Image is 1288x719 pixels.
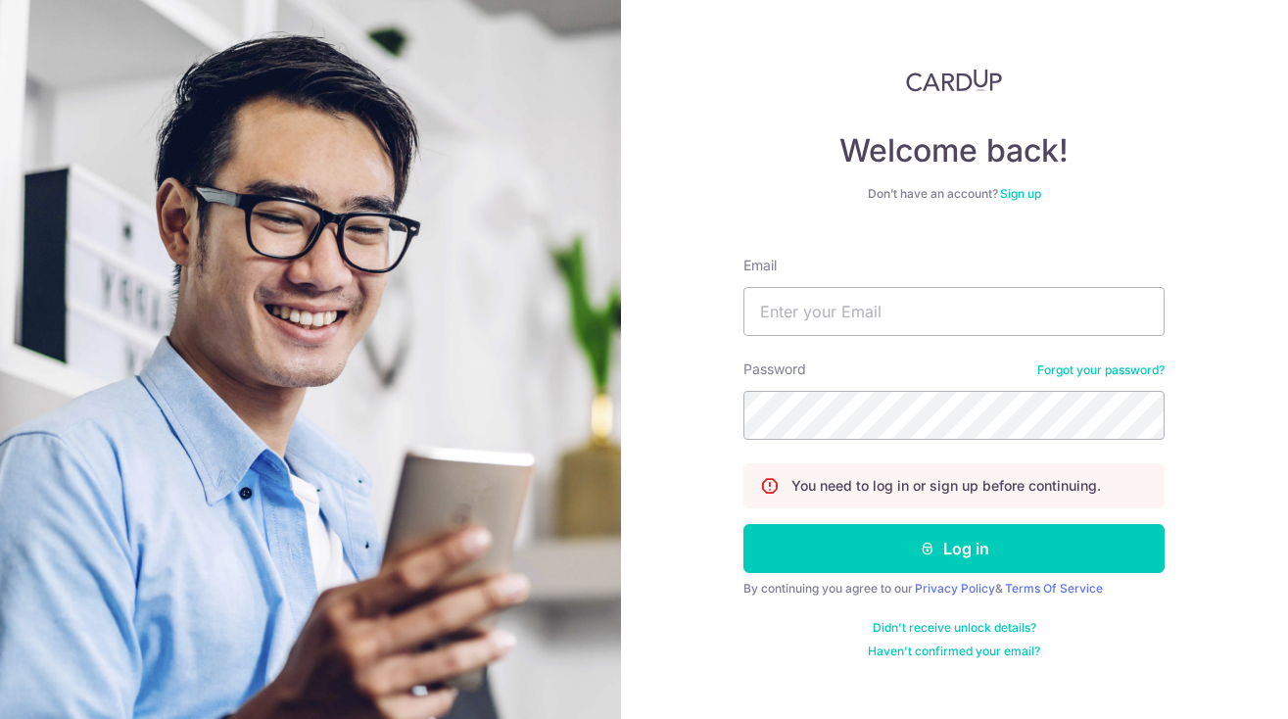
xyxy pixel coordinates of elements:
a: Sign up [1000,186,1041,201]
img: CardUp Logo [906,69,1002,92]
label: Password [743,359,806,379]
a: Haven't confirmed your email? [868,644,1040,659]
h4: Welcome back! [743,131,1165,170]
div: Don’t have an account? [743,186,1165,202]
a: Privacy Policy [915,581,995,596]
p: You need to log in or sign up before continuing. [791,476,1101,496]
a: Terms Of Service [1005,581,1103,596]
a: Forgot your password? [1037,362,1165,378]
label: Email [743,256,777,275]
button: Log in [743,524,1165,573]
div: By continuing you agree to our & [743,581,1165,597]
a: Didn't receive unlock details? [873,620,1036,636]
input: Enter your Email [743,287,1165,336]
